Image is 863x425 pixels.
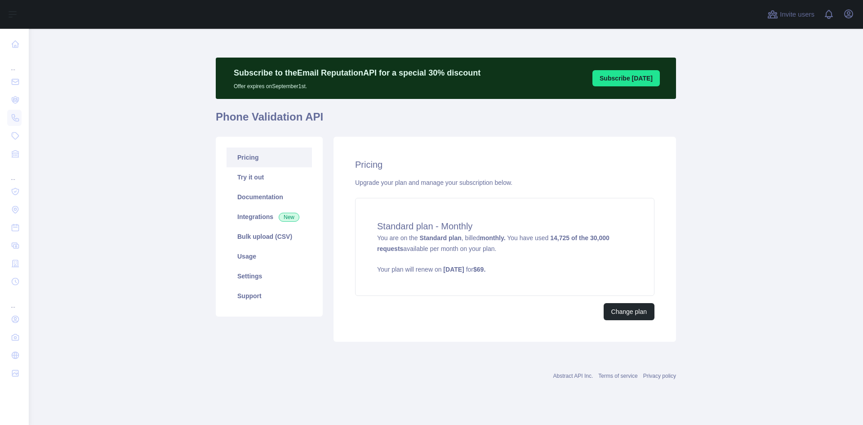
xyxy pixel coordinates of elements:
[604,303,654,320] button: Change plan
[227,266,312,286] a: Settings
[355,178,654,187] div: Upgrade your plan and manage your subscription below.
[553,373,593,379] a: Abstract API Inc.
[227,167,312,187] a: Try it out
[234,67,480,79] p: Subscribe to the Email Reputation API for a special 30 % discount
[227,246,312,266] a: Usage
[227,227,312,246] a: Bulk upload (CSV)
[7,291,22,309] div: ...
[643,373,676,379] a: Privacy policy
[7,164,22,182] div: ...
[227,148,312,167] a: Pricing
[443,266,464,273] strong: [DATE]
[592,70,660,86] button: Subscribe [DATE]
[227,207,312,227] a: Integrations New
[473,266,485,273] strong: $ 69 .
[480,234,505,242] strong: monthly.
[7,54,22,72] div: ...
[227,187,312,207] a: Documentation
[234,79,480,90] p: Offer expires on September 1st.
[377,234,609,252] strong: 14,725 of the 30,000 requests
[355,158,654,171] h2: Pricing
[227,286,312,306] a: Support
[419,234,461,242] strong: Standard plan
[279,213,299,222] span: New
[377,234,632,274] span: You are on the , billed You have used available per month on your plan.
[765,7,816,22] button: Invite users
[780,9,814,20] span: Invite users
[377,220,632,233] h4: Standard plan - Monthly
[377,265,632,274] p: Your plan will renew on for
[598,373,637,379] a: Terms of service
[216,110,676,131] h1: Phone Validation API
